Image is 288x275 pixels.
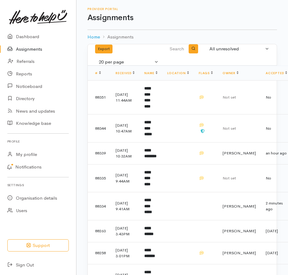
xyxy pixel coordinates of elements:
[199,71,213,75] a: Flags
[209,45,264,52] div: All unresolved
[88,81,111,114] td: 88351
[111,220,139,242] td: [DATE] 3:43PM
[266,95,271,100] span: No
[111,81,139,114] td: [DATE] 11:44AM
[206,43,273,55] button: All unresolved
[111,164,139,192] td: [DATE] 9:44AM
[223,71,238,75] a: Owner
[87,7,277,11] h6: Provider Portal
[266,71,287,75] a: Accepted
[266,201,283,212] time: 2 minutes ago
[150,42,185,56] input: Search
[223,95,236,100] span: Not set
[7,181,69,189] h6: Settings
[88,242,111,264] td: 88258
[88,164,111,192] td: 88335
[88,192,111,220] td: 88334
[95,56,162,68] button: 20 per page
[88,220,111,242] td: 88263
[266,228,278,233] time: [DATE]
[223,250,256,255] span: [PERSON_NAME]
[266,175,271,181] span: No
[167,71,189,75] a: Location
[7,239,69,252] button: Support
[95,45,113,53] button: Export
[266,150,287,156] time: an hour ago
[7,137,69,146] h6: Profile
[111,242,139,264] td: [DATE] 3:01PM
[87,13,277,22] h1: Assignments
[111,114,139,143] td: [DATE] 10:47AM
[95,71,101,75] a: #
[88,142,111,164] td: 88339
[223,204,256,209] span: [PERSON_NAME]
[116,71,135,75] a: Received
[99,59,153,66] div: 20 per page
[266,126,271,131] span: No
[223,175,236,181] span: Not set
[87,34,100,41] a: Home
[223,126,236,131] span: Not set
[88,114,111,143] td: 88344
[144,71,157,75] a: Name
[100,34,134,41] li: Assignments
[87,30,277,44] nav: breadcrumb
[266,250,278,255] time: [DATE]
[223,228,256,233] span: [PERSON_NAME]
[111,192,139,220] td: [DATE] 9:41AM
[111,142,139,164] td: [DATE] 10:32AM
[223,150,256,156] span: [PERSON_NAME]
